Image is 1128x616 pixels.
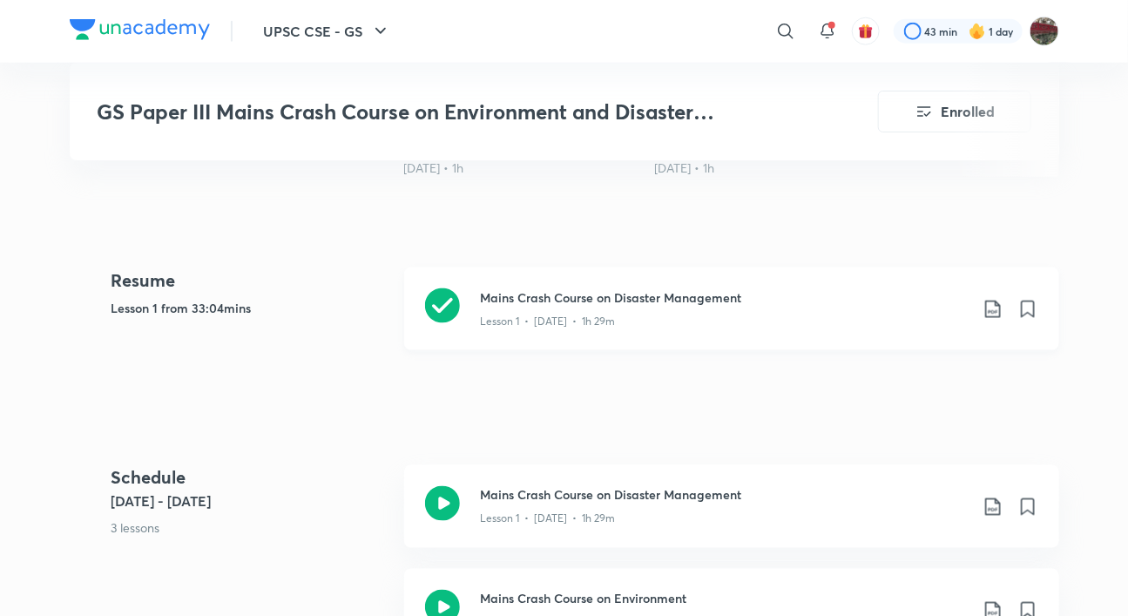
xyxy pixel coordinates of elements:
h3: Mains Crash Course on Environment [481,590,969,608]
button: UPSC CSE - GS [253,14,402,49]
h3: Mains Crash Course on Disaster Management [481,288,969,307]
a: Mains Crash Course on Disaster ManagementLesson 1 • [DATE] • 1h 29m [404,465,1059,569]
p: Lesson 1 • [DATE] • 1h 29m [481,314,616,329]
div: 21st Apr • 1h [404,159,641,177]
a: Company Logo [70,19,210,44]
p: Lesson 1 • [DATE] • 1h 29m [481,511,616,527]
h4: Resume [111,267,390,294]
button: avatar [852,17,880,45]
p: 3 lessons [111,519,390,538]
img: Company Logo [70,19,210,40]
h5: Lesson 1 from 33:04mins [111,299,390,317]
h5: [DATE] - [DATE] [111,491,390,512]
img: streak [969,23,986,40]
div: 23rd Apr • 1h [655,159,892,177]
h3: Mains Crash Course on Disaster Management [481,486,969,504]
h4: Schedule [111,465,390,491]
img: avatar [858,24,874,39]
a: Mains Crash Course on Disaster ManagementLesson 1 • [DATE] • 1h 29m [404,267,1059,371]
button: Enrolled [878,91,1031,132]
h3: GS Paper III Mains Crash Course on Environment and Disaster Management [98,99,780,125]
img: UJJWAL PRASAD [1030,17,1059,46]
